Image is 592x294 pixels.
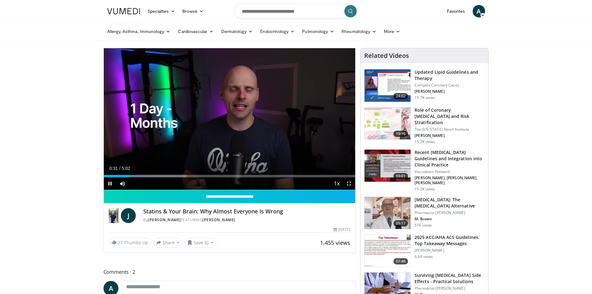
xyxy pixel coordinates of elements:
span: 5:02 [122,166,130,171]
p: Complex Coronary Cases [415,83,484,88]
h3: [MEDICAL_DATA]: The [MEDICAL_DATA] Alternative [415,197,484,209]
h3: Surviving [MEDICAL_DATA] Side Effects - Practical Solutions [415,272,484,285]
img: ce9609b9-a9bf-4b08-84dd-8eeb8ab29fc6.150x105_q85_crop-smart_upscale.jpg [365,197,411,229]
input: Search topics, interventions [234,4,358,19]
a: Cardiovascular [174,25,217,38]
a: Pulmonology [298,25,338,38]
button: Fullscreen [343,177,355,190]
img: 369ac253-1227-4c00-b4e1-6e957fd240a8.150x105_q85_crop-smart_upscale.jpg [365,235,411,267]
a: 05:17 [MEDICAL_DATA]: The [MEDICAL_DATA] Alternative Pharmacist [PERSON_NAME] M. Brown 516 views [364,197,484,230]
a: [PERSON_NAME] [202,217,235,222]
span: 59:01 [393,173,408,179]
a: A [473,5,485,17]
a: 27 Thumbs Up [109,238,151,247]
a: Browse [179,5,207,17]
h4: Related Videos [364,52,409,59]
a: Allergy, Asthma, Immunology [103,25,174,38]
p: M. Brown [415,217,484,222]
h3: Recent [MEDICAL_DATA] Guidelines and Integration into Clinical Practice [415,149,484,168]
a: Endocrinology [256,25,298,38]
p: 15.2K views [415,139,435,144]
a: 19:16 Role of Coronary [MEDICAL_DATA] and Risk Stratification The [US_STATE] Heart Institute [PER... [364,107,484,144]
span: / [119,166,121,171]
span: 07:46 [393,258,408,264]
video-js: Video Player [104,48,356,190]
p: Vasculearn Network [415,169,484,174]
span: 0:31 [109,166,118,171]
a: Rheumatology [338,25,380,38]
p: [PERSON_NAME] [415,133,484,138]
button: Save to [185,238,216,248]
a: More [380,25,404,38]
p: 6.6K views [415,254,433,259]
img: VuMedi Logo [107,8,140,14]
p: The [US_STATE] Heart Institute [415,127,484,132]
p: [PERSON_NAME] [415,89,484,94]
span: 05:17 [393,220,408,226]
a: 24:02 Updated Lipid Guidelines and Therapy Complex Coronary Cases [PERSON_NAME] 15.7K views [364,69,484,102]
a: Favorites [443,5,469,17]
a: Specialties [144,5,179,17]
img: 87825f19-cf4c-4b91-bba1-ce218758c6bb.150x105_q85_crop-smart_upscale.jpg [365,150,411,182]
h3: Updated Lipid Guidelines and Therapy [415,69,484,82]
p: [PERSON_NAME], [PERSON_NAME], [PERSON_NAME] [415,175,484,185]
img: 1efa8c99-7b8a-4ab5-a569-1c219ae7bd2c.150x105_q85_crop-smart_upscale.jpg [365,107,411,140]
p: 15.2K views [415,187,435,192]
img: 77f671eb-9394-4acc-bc78-a9f077f94e00.150x105_q85_crop-smart_upscale.jpg [365,69,411,102]
p: 15.7K views [415,95,435,100]
button: Pause [104,177,116,190]
h4: Statins & Your Brain: Why Almost Everyone Is Wrong [143,208,350,215]
h3: 2025 ACC/AHA ACS Guidelines: Top Takeaway Messages [415,234,484,247]
h3: Role of Coronary [MEDICAL_DATA] and Risk Stratification [415,107,484,126]
div: Progress Bar [104,175,356,177]
div: [DATE] [333,227,350,232]
a: Dermatology [218,25,257,38]
span: 27 [118,240,123,245]
button: Mute [116,177,129,190]
p: [PERSON_NAME] [415,248,484,253]
span: 19:16 [393,131,408,137]
a: 07:46 2025 ACC/AHA ACS Guidelines: Top Takeaway Messages [PERSON_NAME] 6.6K views [364,234,484,267]
span: 24:02 [393,93,408,99]
a: J [121,208,136,223]
button: Playback Rate [330,177,343,190]
span: Comments 2 [103,268,356,276]
p: Pharmacist [PERSON_NAME] [415,210,484,215]
p: 516 views [415,223,432,228]
button: Share [154,238,182,248]
img: Dr. Jordan Rennicke [109,208,119,223]
span: 1,455 views [320,239,350,246]
div: By FEATURING [143,217,350,223]
a: 59:01 Recent [MEDICAL_DATA] Guidelines and Integration into Clinical Practice Vasculearn Network ... [364,149,484,192]
p: Pharmacist [PERSON_NAME] [415,286,484,291]
a: [PERSON_NAME] [148,217,181,222]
